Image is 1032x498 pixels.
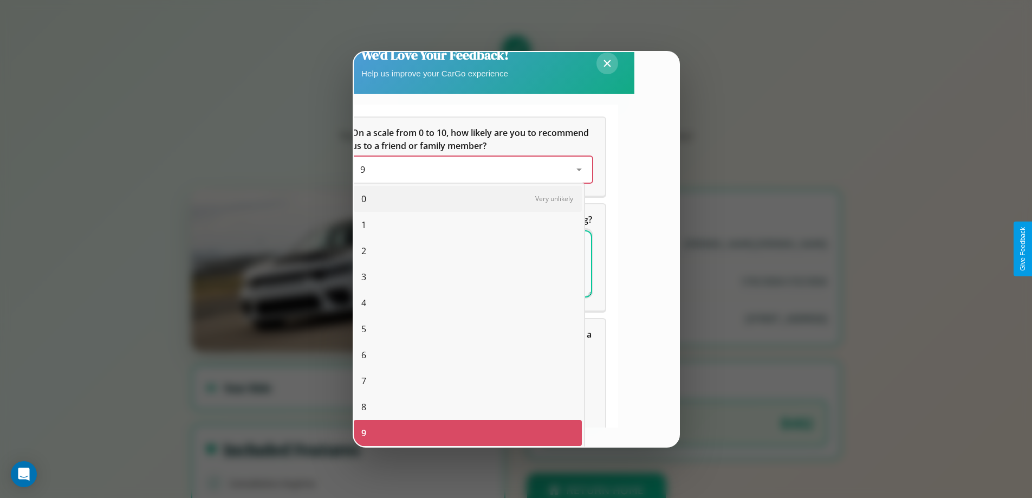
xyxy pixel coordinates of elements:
span: 6 [361,348,366,361]
span: 9 [361,426,366,439]
span: 5 [361,322,366,335]
span: Which of the following features do you value the most in a vehicle? [352,328,594,353]
div: Give Feedback [1019,227,1027,271]
span: Very unlikely [535,194,573,203]
h5: On a scale from 0 to 10, how likely are you to recommend us to a friend or family member? [352,126,592,152]
div: 2 [354,238,582,264]
h2: We'd Love Your Feedback! [361,46,509,64]
div: Open Intercom Messenger [11,461,37,487]
span: 9 [360,164,365,176]
div: 0 [354,186,582,212]
p: Help us improve your CarGo experience [361,66,509,81]
div: 10 [354,446,582,472]
div: 1 [354,212,582,238]
span: 1 [361,218,366,231]
span: 4 [361,296,366,309]
span: What can we do to make your experience more satisfying? [352,214,592,225]
div: 5 [354,316,582,342]
div: 4 [354,290,582,316]
span: 7 [361,374,366,387]
div: On a scale from 0 to 10, how likely are you to recommend us to a friend or family member? [339,118,605,196]
div: 8 [354,394,582,420]
span: 0 [361,192,366,205]
div: 7 [354,368,582,394]
span: 3 [361,270,366,283]
span: On a scale from 0 to 10, how likely are you to recommend us to a friend or family member? [352,127,591,152]
div: 3 [354,264,582,290]
span: 8 [361,400,366,413]
div: 6 [354,342,582,368]
div: 9 [354,420,582,446]
div: On a scale from 0 to 10, how likely are you to recommend us to a friend or family member? [352,157,592,183]
span: 2 [361,244,366,257]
